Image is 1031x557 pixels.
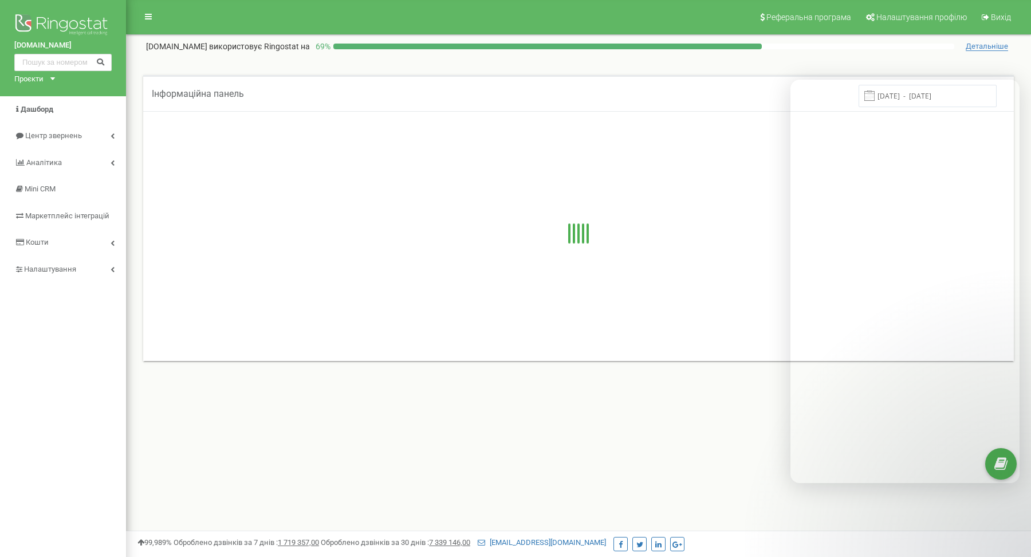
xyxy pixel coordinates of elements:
[991,13,1011,22] span: Вихід
[25,131,82,140] span: Центр звернень
[321,538,470,547] span: Оброблено дзвінків за 30 днів :
[790,80,1020,483] iframe: Intercom live chat
[25,211,109,220] span: Маркетплейс інтеграцій
[26,158,62,167] span: Аналiтика
[137,538,172,547] span: 99,989%
[146,41,310,52] p: [DOMAIN_NAME]
[25,185,56,193] span: Mini CRM
[278,538,319,547] u: 1 719 357,00
[14,40,112,51] a: [DOMAIN_NAME]
[14,11,112,40] img: Ringostat logo
[966,42,1008,51] span: Детальніше
[478,538,606,547] a: [EMAIL_ADDRESS][DOMAIN_NAME]
[24,265,76,273] span: Налаштування
[14,74,44,85] div: Проєкти
[174,538,319,547] span: Оброблено дзвінків за 7 днів :
[992,492,1020,520] iframe: Intercom live chat
[209,42,310,51] span: використовує Ringostat на
[26,238,49,246] span: Кошти
[152,88,244,99] span: Інформаційна панель
[876,13,967,22] span: Налаштування профілю
[766,13,851,22] span: Реферальна програма
[21,105,53,113] span: Дашборд
[429,538,470,547] u: 7 339 146,00
[310,41,333,52] p: 69 %
[14,54,112,71] input: Пошук за номером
